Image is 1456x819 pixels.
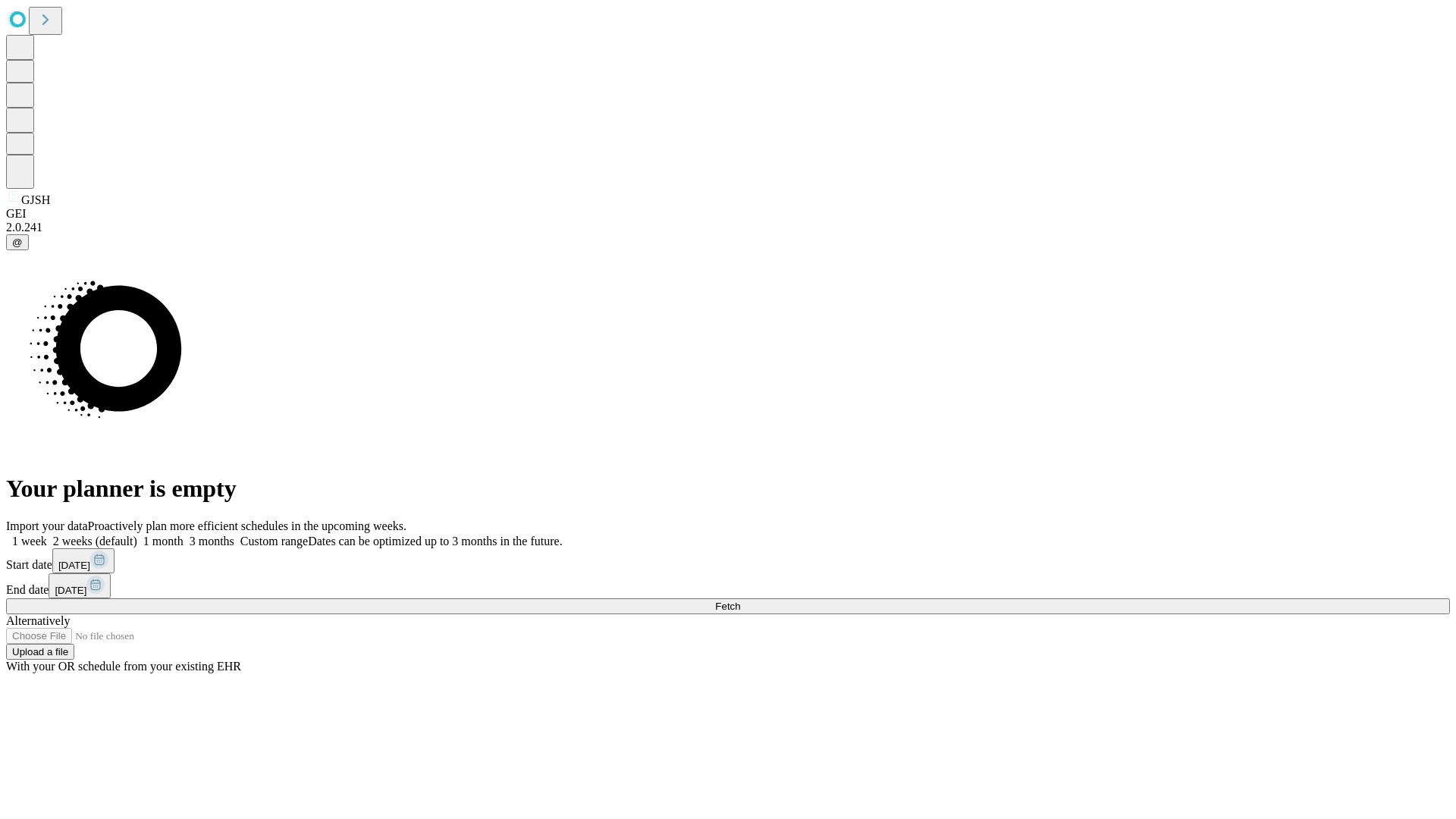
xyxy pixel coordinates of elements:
span: 2 weeks (default) [53,535,137,548]
button: @ [6,234,29,250]
span: Proactively plan more efficient schedules in the upcoming weeks. [88,519,406,532]
span: GJSH [21,193,50,206]
span: @ [12,237,23,248]
span: Dates can be optimized up to 3 months in the future. [308,535,562,548]
button: [DATE] [52,548,115,573]
span: 3 months [190,535,234,548]
span: [DATE] [58,560,90,571]
div: 2.0.241 [6,221,1450,234]
button: Upload a file [6,644,74,660]
button: [DATE] [49,573,111,598]
span: Import your data [6,519,88,532]
button: Fetch [6,598,1450,614]
span: Alternatively [6,614,70,627]
span: [DATE] [55,585,86,596]
span: Fetch [715,601,740,612]
span: 1 month [143,535,184,548]
h1: Your planner is empty [6,475,1450,503]
span: 1 week [12,535,47,548]
div: Start date [6,548,1450,573]
div: End date [6,573,1450,598]
div: GEI [6,207,1450,221]
span: Custom range [240,535,308,548]
span: With your OR schedule from your existing EHR [6,660,241,673]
